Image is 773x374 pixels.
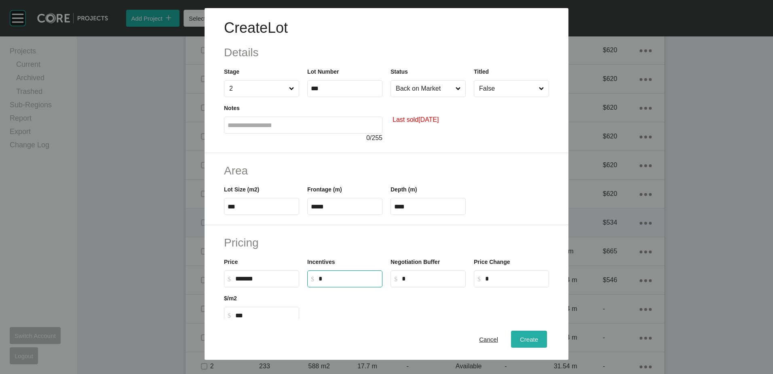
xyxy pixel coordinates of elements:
span: Close menu... [537,81,546,97]
label: Notes [224,105,240,111]
button: Cancel [470,331,507,348]
h2: Area [224,163,549,178]
label: Price Change [474,259,510,265]
input: 2 [228,81,287,97]
label: Price [224,259,238,265]
tspan: $ [477,276,481,283]
label: Depth (m) [391,186,417,193]
span: Close menu... [287,81,296,97]
tspan: $ [228,276,231,283]
label: Frontage (m) [307,186,342,193]
tspan: $ [394,276,397,283]
label: $/m2 [224,295,237,302]
input: $ [235,312,296,319]
span: 0 [366,134,370,141]
span: Close menu... [454,81,463,97]
small: Last sold [DATE] [393,115,439,124]
label: Negotiation Buffer [391,259,440,265]
input: $ [319,275,379,282]
input: False [477,81,537,97]
button: Create [511,331,547,348]
input: $ [485,275,545,282]
label: Stage [224,68,239,75]
tspan: $ [228,312,231,319]
h2: Details [224,45,549,60]
label: Incentives [307,259,335,265]
div: / 255 [224,134,382,142]
label: Status [391,68,408,75]
label: Titled [474,68,489,75]
span: Create [520,336,538,343]
label: Lot Size (m2) [224,186,259,193]
tspan: $ [311,276,314,283]
input: Back on Market [394,81,454,97]
input: $ [235,275,296,282]
h2: Pricing [224,235,549,251]
input: $ [402,275,462,282]
label: Lot Number [307,68,339,75]
span: Cancel [479,336,498,343]
h1: Create Lot [224,18,549,38]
